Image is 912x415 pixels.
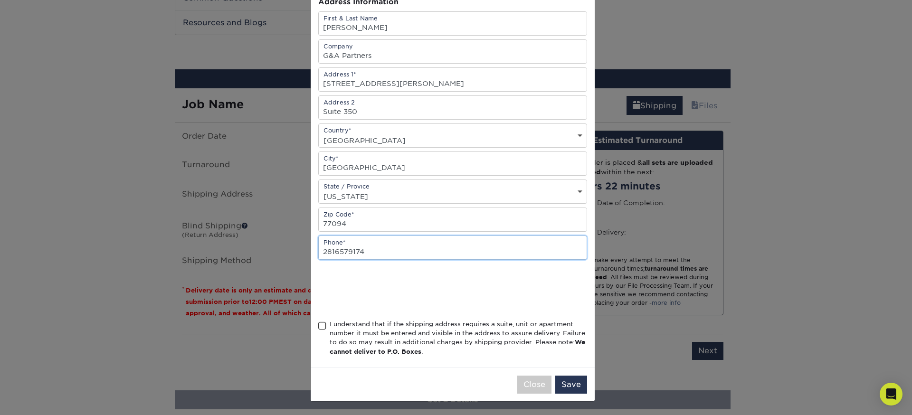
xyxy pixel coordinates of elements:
b: We cannot deliver to P.O. Boxes [330,339,585,355]
button: Save [555,376,587,394]
iframe: reCAPTCHA [318,271,463,308]
button: Close [517,376,551,394]
div: Open Intercom Messenger [880,383,902,406]
div: I understand that if the shipping address requires a suite, unit or apartment number it must be e... [330,320,587,357]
